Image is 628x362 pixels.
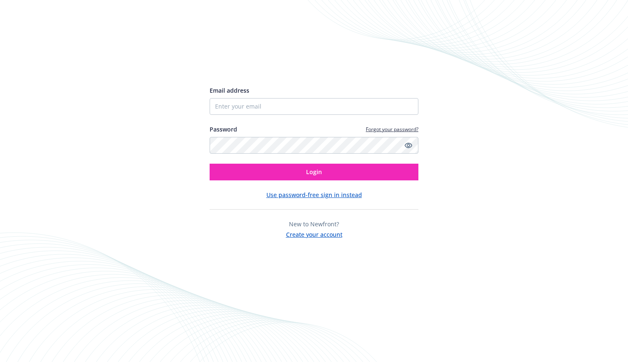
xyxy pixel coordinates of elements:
[289,220,339,228] span: New to Newfront?
[210,137,418,154] input: Enter your password
[266,190,362,199] button: Use password-free sign in instead
[366,126,418,133] a: Forgot your password?
[306,168,322,176] span: Login
[210,98,418,115] input: Enter your email
[286,228,342,239] button: Create your account
[210,56,289,71] img: Newfront logo
[210,164,418,180] button: Login
[403,140,413,150] a: Show password
[210,125,237,134] label: Password
[210,86,249,94] span: Email address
